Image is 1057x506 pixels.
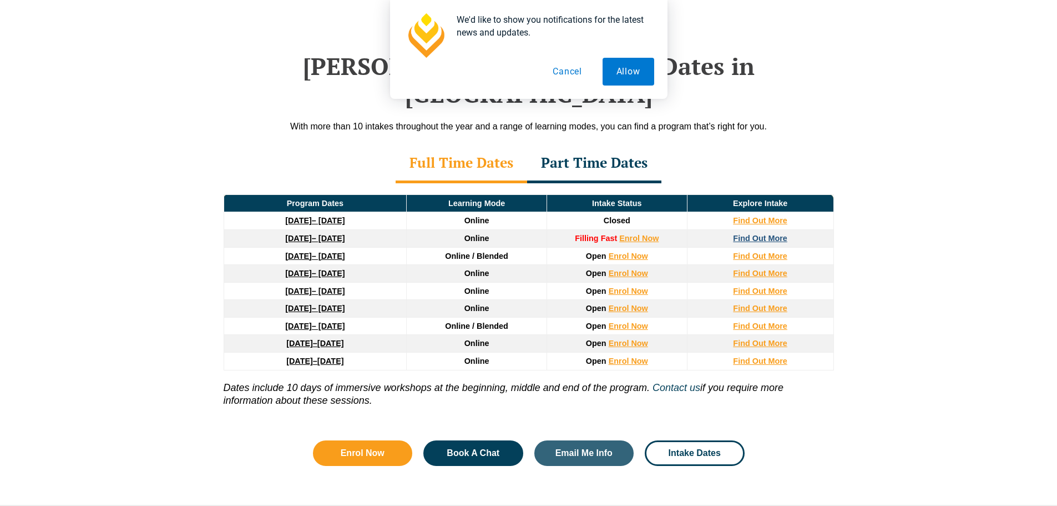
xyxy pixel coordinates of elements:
[733,234,787,243] a: Find Out More
[609,357,648,365] a: Enrol Now
[285,287,345,295] a: [DATE]– [DATE]
[285,252,345,260] a: [DATE]– [DATE]
[285,304,345,313] a: [DATE]– [DATE]
[464,357,489,365] span: Online
[317,357,344,365] span: [DATE]
[224,382,650,393] i: Dates include 10 days of immersive workshops at the beginning, middle and end of the program.
[687,194,833,212] td: Explore Intake
[527,144,661,183] div: Part Time Dates
[224,194,407,212] td: Program Dates
[653,382,700,393] a: Contact us
[285,269,312,278] strong: [DATE]
[285,234,312,243] strong: [DATE]
[555,449,613,458] span: Email Me Info
[464,339,489,348] span: Online
[645,440,745,466] a: Intake Dates
[609,322,648,330] a: Enrol Now
[464,269,489,278] span: Online
[286,357,343,365] a: [DATE]–[DATE]
[586,269,606,278] span: Open
[609,269,648,278] a: Enrol Now
[733,269,787,278] a: Find Out More
[285,216,345,225] a: [DATE]– [DATE]
[447,449,499,458] span: Book A Chat
[547,194,687,212] td: Intake Status
[445,252,508,260] span: Online / Blended
[539,58,596,86] button: Cancel
[575,234,617,243] strong: Filling Fast
[733,357,787,365] a: Find Out More
[285,269,345,278] a: [DATE]– [DATE]
[341,449,385,458] span: Enrol Now
[445,322,508,330] span: Online / Blended
[669,449,721,458] span: Intake Dates
[609,339,648,348] a: Enrol Now
[733,216,787,225] a: Find Out More
[464,216,489,225] span: Online
[403,13,448,58] img: notification icon
[609,304,648,313] a: Enrol Now
[464,234,489,243] span: Online
[448,13,654,39] div: We'd like to show you notifications for the latest news and updates.
[603,58,654,86] button: Allow
[317,339,344,348] span: [DATE]
[285,287,312,295] strong: [DATE]
[213,119,845,133] div: With more than 10 intakes throughout the year and a range of learning modes, you can find a progr...
[619,234,659,243] a: Enrol Now
[407,194,547,212] td: Learning Mode
[733,304,787,313] a: Find Out More
[285,322,312,330] strong: [DATE]
[733,287,787,295] a: Find Out More
[285,234,345,243] a: [DATE]– [DATE]
[609,252,648,260] a: Enrol Now
[586,357,606,365] span: Open
[464,304,489,313] span: Online
[286,339,343,348] a: [DATE]–[DATE]
[285,304,312,313] strong: [DATE]
[423,440,523,466] a: Book A Chat
[213,52,845,108] h2: [PERSON_NAME] PLT Program Dates in [GEOGRAPHIC_DATA]
[586,287,606,295] span: Open
[286,357,313,365] strong: [DATE]
[733,339,787,348] a: Find Out More
[586,252,606,260] span: Open
[285,322,345,330] a: [DATE]– [DATE]
[285,252,312,260] strong: [DATE]
[464,287,489,295] span: Online
[224,370,834,408] p: if you require more information about these sessions.
[733,252,787,260] a: Find Out More
[313,440,413,466] a: Enrol Now
[733,322,787,330] a: Find Out More
[604,216,630,225] span: Closed
[586,339,606,348] span: Open
[609,287,648,295] a: Enrol Now
[534,440,634,466] a: Email Me Info
[586,322,606,330] span: Open
[586,304,606,313] span: Open
[286,339,313,348] strong: [DATE]
[396,144,527,183] div: Full Time Dates
[285,216,312,225] strong: [DATE]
